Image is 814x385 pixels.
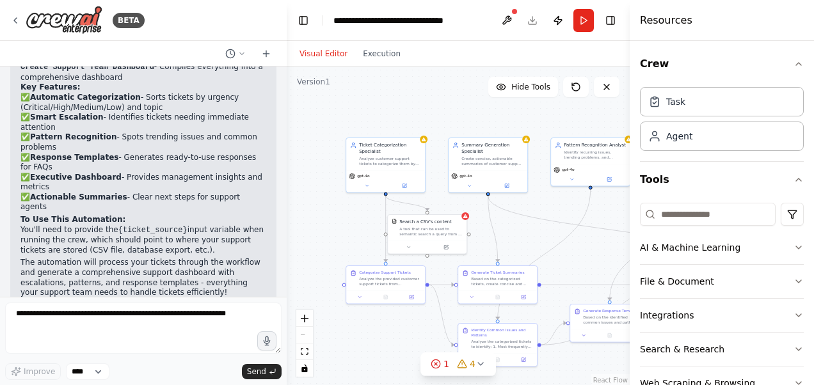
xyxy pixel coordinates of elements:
[296,360,313,377] button: toggle interactivity
[471,327,533,338] div: Identify Common Issues and Patterns
[511,82,550,92] span: Hide Tools
[359,270,411,275] div: Categorize Support Tickets
[30,93,141,102] strong: Automatic Categorization
[257,331,276,350] button: Click to speak your automation idea
[387,214,467,255] div: CSVSearchToolSearch a CSV's contentA tool that can be used to semantic search a query from a CSV'...
[20,62,266,82] li: - Compiles everything into a comprehensive dashboard
[399,226,463,237] div: A tool that can be used to semantic search a query from a CSV's content.
[484,356,511,363] button: No output available
[357,173,370,178] span: gpt-4o
[485,196,501,262] g: Edge from f950ff6c-9583-4389-81bb-68f565cdfeab to 34f8058e-cf95-4d22-a55a-57b904f29b08
[640,82,804,161] div: Crew
[383,196,431,210] g: Edge from 4413c9fd-dbb8-4304-b4c0-1195f8ff4bb5 to a66826c0-1b5c-45a8-a0a7-7bb7ddca726c
[247,366,266,377] span: Send
[583,315,645,325] div: Based on the identified common issues and patterns, create professional response templates for fr...
[489,182,525,189] button: Open in side panel
[471,339,533,349] div: Analyze the categorized tickets to identify: 1. Most frequently reported issues and their root ca...
[392,219,397,224] img: CSVSearchTool
[20,225,266,256] p: You'll need to provide the input variable when running the crew, which should point to where your...
[429,281,454,288] g: Edge from ef91ce01-4412-4a9a-92c5-8309d586203b to 34f8058e-cf95-4d22-a55a-57b904f29b08
[562,167,575,172] span: gpt-4o
[570,304,650,342] div: Generate Response TemplatesBased on the identified common issues and patterns, create professiona...
[30,192,127,201] strong: Actionable Summaries
[591,175,628,183] button: Open in side panel
[443,357,449,370] span: 1
[484,293,511,301] button: No output available
[387,182,423,189] button: Open in side panel
[550,137,630,187] div: Pattern Recognition AnalystIdentify recurring issues, trending problems, and patterns across cust...
[461,142,523,155] div: Summary Generation Specialist
[640,231,804,264] button: AI & Machine Learning
[220,46,251,61] button: Switch to previous chat
[346,137,426,193] div: Ticket Categorization SpecialistAnalyze customer support tickets to categorize them by urgency le...
[461,156,523,166] div: Create concise, actionable summaries of customer support tickets that highlight key issues, custo...
[640,299,804,332] button: Integrations
[296,310,313,377] div: React Flow controls
[242,364,282,379] button: Send
[296,343,313,360] button: fit view
[383,196,389,262] g: Edge from 4413c9fd-dbb8-4304-b4c0-1195f8ff4bb5 to ef91ce01-4412-4a9a-92c5-8309d586203b
[355,46,408,61] button: Execution
[20,215,125,224] strong: To Use This Automation:
[602,12,619,29] button: Hide right sidebar
[5,363,61,380] button: Improve
[495,189,594,319] g: Edge from f2f0d43e-9f73-48f4-a704-33c9992c103e to 4504d0fb-cd8f-4029-88c2-0d3262381c5e
[564,142,626,148] div: Pattern Recognition Analyst
[333,14,477,27] nav: breadcrumb
[470,357,475,370] span: 4
[346,265,426,304] div: Categorize Support TicketsAnalyze the provided customer support tickets from {ticket_source} and ...
[30,153,118,162] strong: Response Templates
[607,189,696,300] g: Edge from 2c25cd15-f7e7-44f2-8ec7-885acc33c5d1 to 26098078-afca-483b-8a69-7140bafdc2ab
[485,196,725,262] g: Edge from f950ff6c-9583-4389-81bb-68f565cdfeab to 8332d7fc-cd98-4e36-9f26-af10b67f8ca0
[24,366,55,377] span: Improve
[458,323,538,366] div: Identify Common Issues and PatternsAnalyze the categorized tickets to identify: 1. Most frequentl...
[296,310,313,327] button: zoom in
[256,46,276,61] button: Start a new chat
[294,12,312,29] button: Hide left sidebar
[428,243,465,251] button: Open in side panel
[513,293,534,301] button: Open in side panel
[30,173,122,182] strong: Executive Dashboard
[640,265,804,298] button: File & Document
[30,132,116,141] strong: Pattern Recognition
[458,265,538,304] div: Generate Ticket SummariesBased on the categorized tickets, create concise and actionable summarie...
[26,6,102,35] img: Logo
[541,281,678,288] g: Edge from 34f8058e-cf95-4d22-a55a-57b904f29b08 to 8332d7fc-cd98-4e36-9f26-af10b67f8ca0
[292,46,355,61] button: Visual Editor
[30,113,103,122] strong: Smart Escalation
[420,352,496,376] button: 14
[564,150,626,160] div: Identify recurring issues, trending problems, and patterns across customer support tickets. Analy...
[399,219,452,225] div: Search a CSV's content
[513,356,534,363] button: Open in side panel
[640,162,804,198] button: Tools
[541,320,566,348] g: Edge from 4504d0fb-cd8f-4029-88c2-0d3262381c5e to 26098078-afca-483b-8a69-7140bafdc2ab
[471,270,525,275] div: Generate Ticket Summaries
[471,276,533,287] div: Based on the categorized tickets, create concise and actionable summaries for each support ticket...
[297,77,330,87] div: Version 1
[359,156,421,166] div: Analyze customer support tickets to categorize them by urgency level (Critical, High, Medium, Low...
[640,333,804,366] button: Search & Research
[488,77,558,97] button: Hide Tools
[20,258,266,297] p: The automation will process your tickets through the workflow and generate a comprehensive suppor...
[118,226,188,235] code: {ticket_source}
[459,173,472,178] span: gpt-4o
[20,93,266,212] p: ✅ - Sorts tickets by urgency (Critical/High/Medium/Low) and topic ✅ - Identifies tickets needing ...
[372,293,399,301] button: No output available
[583,308,641,313] div: Generate Response Templates
[640,46,804,82] button: Crew
[448,137,528,193] div: Summary Generation SpecialistCreate concise, actionable summaries of customer support tickets tha...
[640,13,692,28] h4: Resources
[401,293,422,301] button: Open in side panel
[20,63,154,72] code: Create Support Team Dashboard
[359,142,421,155] div: Ticket Categorization Specialist
[596,331,623,339] button: No output available
[666,95,685,108] div: Task
[429,281,454,348] g: Edge from ef91ce01-4412-4a9a-92c5-8309d586203b to 4504d0fb-cd8f-4029-88c2-0d3262381c5e
[20,82,80,91] strong: Key Features:
[593,377,628,384] a: React Flow attribution
[113,13,145,28] div: BETA
[359,276,421,287] div: Analyze the provided customer support tickets from {ticket_source} and categorize each ticket by:...
[666,130,692,143] div: Agent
